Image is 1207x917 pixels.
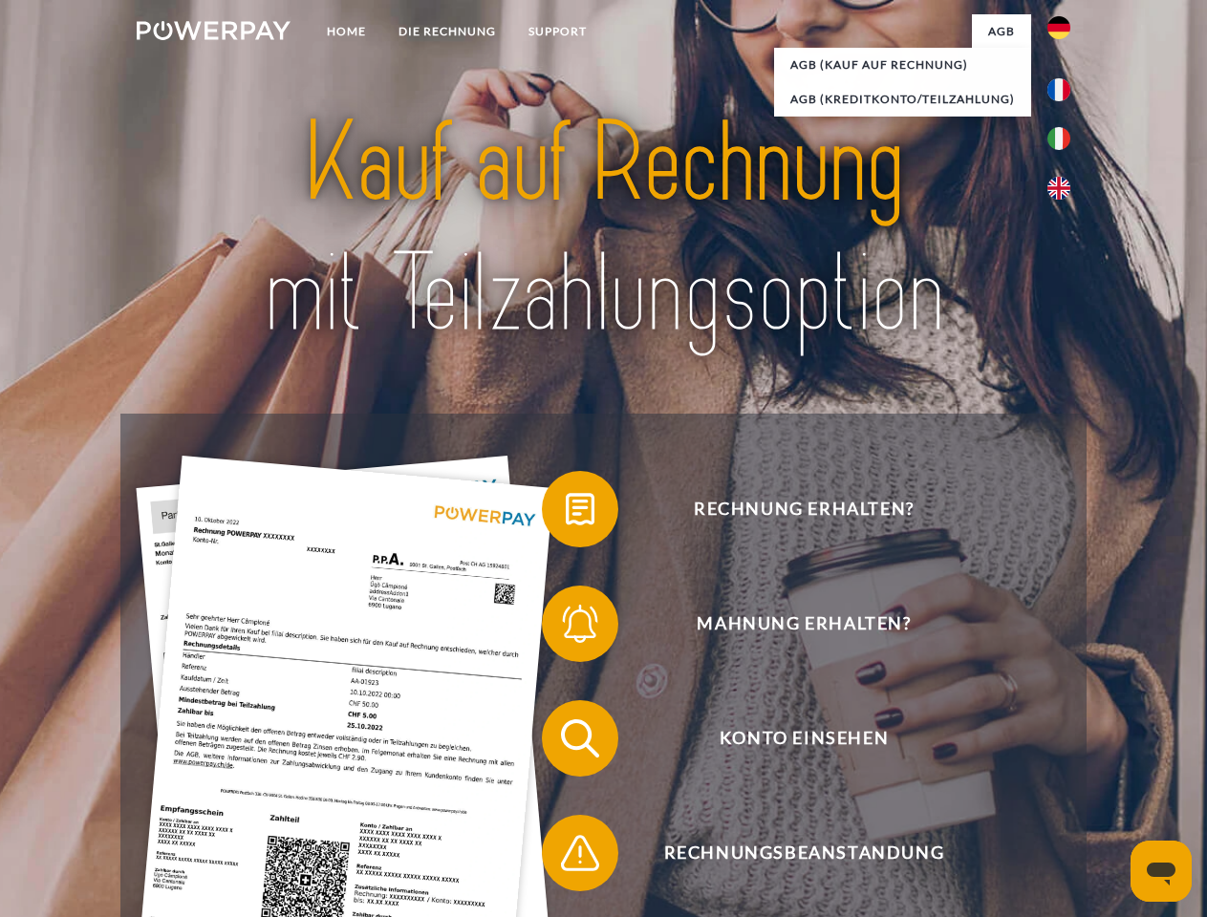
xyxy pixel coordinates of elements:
img: logo-powerpay-white.svg [137,21,291,40]
img: it [1047,127,1070,150]
img: qb_bill.svg [556,485,604,533]
a: DIE RECHNUNG [382,14,512,49]
button: Konto einsehen [542,700,1039,777]
span: Mahnung erhalten? [570,586,1038,662]
img: qb_search.svg [556,714,604,762]
img: en [1047,177,1070,200]
img: fr [1047,78,1070,101]
button: Mahnung erhalten? [542,586,1039,662]
span: Konto einsehen [570,700,1038,777]
a: Home [311,14,382,49]
a: AGB (Kauf auf Rechnung) [774,48,1031,82]
img: qb_warning.svg [556,829,604,877]
a: agb [972,14,1031,49]
img: qb_bell.svg [556,600,604,648]
button: Rechnungsbeanstandung [542,815,1039,891]
iframe: Schaltfläche zum Öffnen des Messaging-Fensters [1131,841,1192,902]
a: AGB (Kreditkonto/Teilzahlung) [774,82,1031,117]
a: SUPPORT [512,14,603,49]
img: title-powerpay_de.svg [183,92,1024,366]
img: de [1047,16,1070,39]
span: Rechnungsbeanstandung [570,815,1038,891]
button: Rechnung erhalten? [542,471,1039,547]
span: Rechnung erhalten? [570,471,1038,547]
